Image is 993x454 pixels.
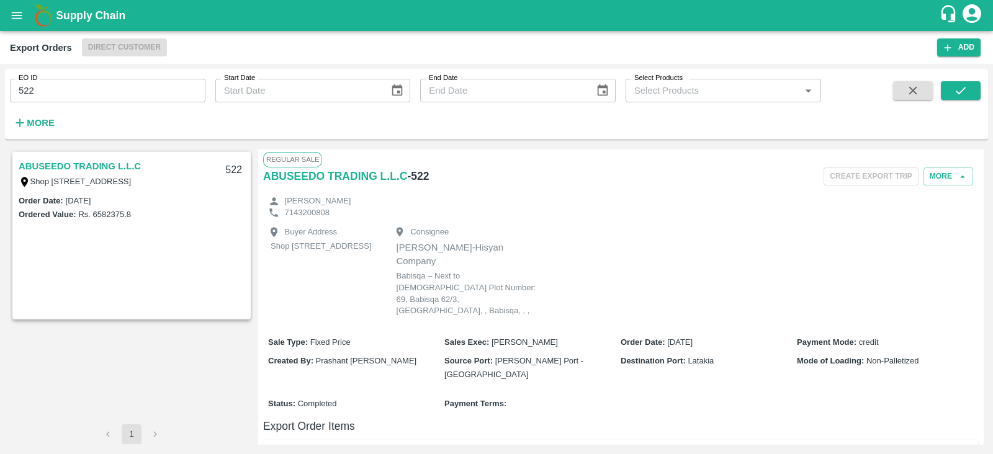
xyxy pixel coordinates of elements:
[444,356,583,379] span: [PERSON_NAME] Port - [GEOGRAPHIC_DATA]
[122,424,142,444] button: page 1
[19,210,76,219] label: Ordered Value:
[397,241,546,269] p: [PERSON_NAME]-Hisyan Company
[407,167,429,185] h6: - 522
[939,4,961,27] div: customer-support
[397,270,546,316] p: Babisqa – Next to [DEMOGRAPHIC_DATA] Plot Number: 69, Babisqa 62/3, [GEOGRAPHIC_DATA], , Babisqa,...
[797,356,864,365] b: Mode of Loading :
[263,417,978,435] h6: Export Order Items
[10,79,205,102] input: Enter EO ID
[263,167,407,185] a: ABUSEEDO TRADING L.L.C
[591,79,614,102] button: Choose date
[30,177,132,186] label: Shop [STREET_ADDRESS]
[285,226,338,238] p: Buyer Address
[19,196,63,205] label: Order Date :
[492,337,558,347] span: [PERSON_NAME]
[218,156,249,185] div: 522
[268,356,313,365] b: Created By :
[410,226,449,238] p: Consignee
[420,79,585,102] input: End Date
[866,356,919,365] span: Non-Palletized
[688,356,714,365] span: Latakia
[961,2,983,29] div: account of current user
[634,73,683,83] label: Select Products
[56,9,125,22] b: Supply Chain
[298,399,337,408] span: Completed
[621,356,686,365] b: Destination Port :
[268,399,295,408] b: Status :
[429,73,457,83] label: End Date
[285,195,351,207] p: [PERSON_NAME]
[621,337,665,347] b: Order Date :
[263,152,322,167] span: Regular Sale
[96,424,167,444] nav: pagination navigation
[444,337,489,347] b: Sales Exec :
[316,356,417,365] span: Prashant [PERSON_NAME]
[271,241,372,252] p: Shop [STREET_ADDRESS]
[859,337,879,347] span: credit
[629,82,797,99] input: Select Products
[937,38,981,56] button: Add
[31,3,56,28] img: logo
[66,196,91,205] label: [DATE]
[444,399,506,408] b: Payment Terms :
[444,356,493,365] b: Source Port :
[19,158,141,174] a: ABUSEEDO TRADING L.L.C
[10,112,58,133] button: More
[78,210,131,219] label: Rs. 6582375.8
[2,1,31,30] button: open drawer
[268,337,308,347] b: Sale Type :
[800,82,816,99] button: Open
[285,207,330,219] p: 7143200808
[10,40,72,56] div: Export Orders
[797,337,856,347] b: Payment Mode :
[224,73,255,83] label: Start Date
[19,73,37,83] label: EO ID
[215,79,380,102] input: Start Date
[310,337,351,347] span: Fixed Price
[27,118,55,128] strong: More
[667,337,693,347] span: [DATE]
[923,167,973,185] button: More
[56,7,939,24] a: Supply Chain
[385,79,409,102] button: Choose date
